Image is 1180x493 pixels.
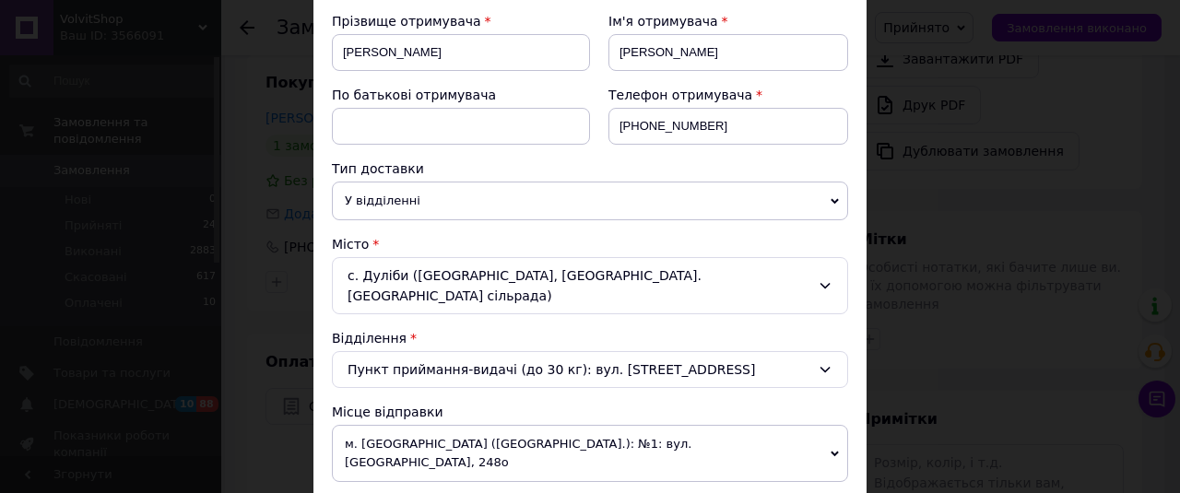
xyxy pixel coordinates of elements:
span: Тип доставки [332,161,424,176]
span: Прізвище отримувача [332,14,481,29]
div: с. Дуліби ([GEOGRAPHIC_DATA], [GEOGRAPHIC_DATA]. [GEOGRAPHIC_DATA] сільрада) [332,257,848,314]
span: По батькові отримувача [332,88,496,102]
span: Телефон отримувача [608,88,752,102]
span: У відділенні [332,182,848,220]
span: Місце відправки [332,405,443,419]
div: Пункт приймання-видачі (до 30 кг): вул. [STREET_ADDRESS] [332,351,848,388]
div: Місто [332,235,848,253]
input: +380 [608,108,848,145]
span: Ім'я отримувача [608,14,718,29]
div: Відділення [332,329,848,347]
span: м. [GEOGRAPHIC_DATA] ([GEOGRAPHIC_DATA].): №1: вул. [GEOGRAPHIC_DATA], 248о [332,425,848,482]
